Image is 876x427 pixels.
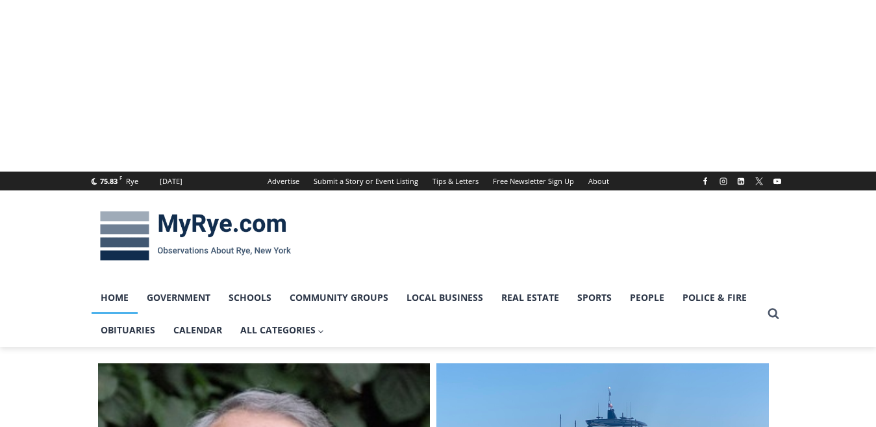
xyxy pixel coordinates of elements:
[568,281,621,314] a: Sports
[92,314,164,346] a: Obituaries
[92,281,138,314] a: Home
[397,281,492,314] a: Local Business
[219,281,281,314] a: Schools
[486,172,581,190] a: Free Newsletter Sign Up
[126,175,138,187] div: Rye
[716,174,731,189] a: Instagram
[231,314,334,346] a: All Categories
[138,281,219,314] a: Government
[697,174,713,189] a: Facebook
[100,176,118,186] span: 75.83
[164,314,231,346] a: Calendar
[260,172,307,190] a: Advertise
[307,172,425,190] a: Submit a Story or Event Listing
[92,202,299,270] img: MyRye.com
[492,281,568,314] a: Real Estate
[240,323,325,337] span: All Categories
[281,281,397,314] a: Community Groups
[621,281,673,314] a: People
[673,281,756,314] a: Police & Fire
[770,174,785,189] a: YouTube
[92,281,762,347] nav: Primary Navigation
[762,302,785,326] button: View Search Form
[160,175,182,187] div: [DATE]
[119,174,122,181] span: F
[581,172,616,190] a: About
[751,174,767,189] a: X
[733,174,749,189] a: Linkedin
[260,172,616,190] nav: Secondary Navigation
[425,172,486,190] a: Tips & Letters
